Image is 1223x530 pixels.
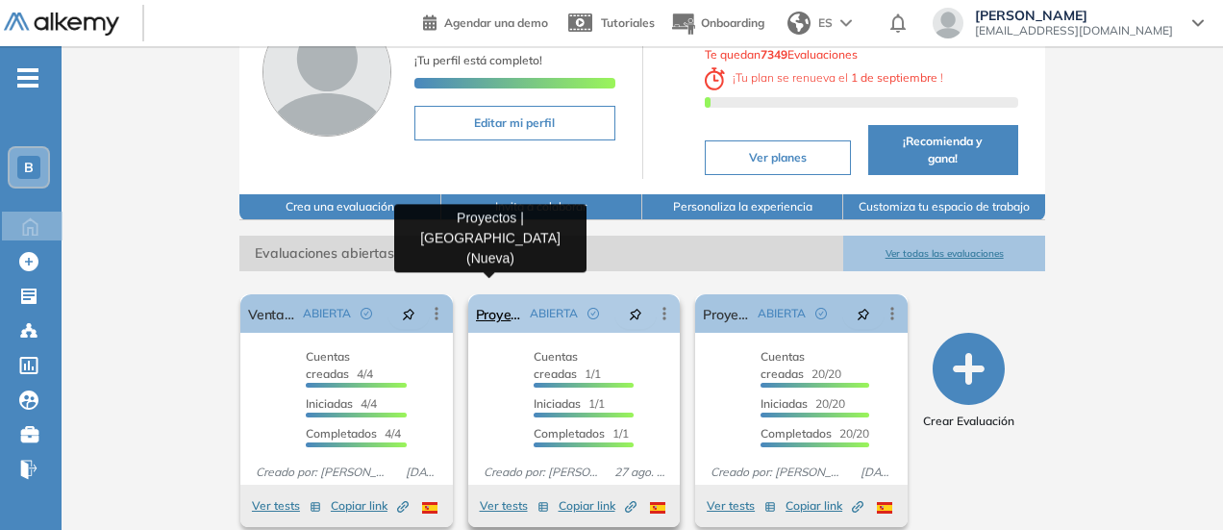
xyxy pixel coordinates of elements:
button: Ver todas las evaluaciones [843,236,1044,271]
img: ESP [422,502,437,514]
button: ¡Recomienda y gana! [868,125,1018,175]
span: ¡Tu perfil está completo! [414,53,542,67]
button: pushpin [842,298,885,329]
a: Proyectos - [GEOGRAPHIC_DATA] [703,294,750,333]
span: pushpin [402,306,415,321]
button: Onboarding [670,3,764,44]
span: 1/1 [534,349,601,381]
iframe: Chat Widget [1127,438,1223,530]
button: Crear Evaluación [923,333,1014,430]
span: 4/4 [306,396,377,411]
b: 1 de septiembre [848,70,940,85]
button: pushpin [387,298,430,329]
span: Cuentas creadas [761,349,805,381]
button: Ver planes [705,140,851,175]
b: 7349 [761,47,787,62]
span: Onboarding [701,15,764,30]
img: world [787,12,811,35]
span: ABIERTA [530,305,578,322]
a: Ventas | [GEOGRAPHIC_DATA] [248,294,295,333]
span: Completados [761,426,832,441]
button: Invita a colaborar [441,194,642,220]
span: Creado por: [PERSON_NAME] [476,464,607,481]
span: Copiar link [331,497,409,515]
span: Iniciadas [306,396,353,411]
span: 20/20 [761,396,845,411]
img: clock-svg [705,67,726,90]
span: 27 ago. 2025 [607,464,673,481]
span: Crear Evaluación [923,413,1014,430]
img: ESP [877,502,892,514]
span: [DATE] [853,464,900,481]
span: Cuentas creadas [306,349,350,381]
div: Widget de chat [1127,438,1223,530]
span: Copiar link [559,497,636,515]
span: check-circle [361,308,372,319]
span: 4/4 [306,349,373,381]
span: Evaluaciones abiertas [239,236,843,271]
span: Copiar link [786,497,863,515]
span: Completados [534,426,605,441]
span: check-circle [815,308,827,319]
span: Completados [306,426,377,441]
span: ABIERTA [303,305,351,322]
button: Ver tests [480,494,549,517]
button: Copiar link [786,494,863,517]
span: Agendar una demo [444,15,548,30]
button: pushpin [614,298,657,329]
span: [EMAIL_ADDRESS][DOMAIN_NAME] [975,23,1173,38]
span: 4/4 [306,426,401,441]
button: Copiar link [559,494,636,517]
span: B [24,160,34,175]
span: Cuentas creadas [534,349,578,381]
span: pushpin [629,306,642,321]
span: 20/20 [761,349,841,381]
span: [PERSON_NAME] [975,8,1173,23]
span: pushpin [857,306,870,321]
span: 1/1 [534,396,605,411]
span: 1/1 [534,426,629,441]
button: Copiar link [331,494,409,517]
span: check-circle [587,308,599,319]
img: Foto de perfil [262,8,391,137]
button: Customiza tu espacio de trabajo [843,194,1044,220]
button: Ver tests [252,494,321,517]
span: 20/20 [761,426,869,441]
span: Te quedan Evaluaciones [705,47,858,62]
img: ESP [650,502,665,514]
span: ES [818,14,833,32]
span: Tutoriales [601,15,655,30]
span: Iniciadas [761,396,808,411]
button: Personaliza la experiencia [642,194,843,220]
span: Creado por: [PERSON_NAME] [703,464,852,481]
span: ¡ Tu plan se renueva el ! [705,70,944,85]
button: Crea una evaluación [239,194,440,220]
i: - [17,76,38,80]
span: Iniciadas [534,396,581,411]
span: [DATE] [398,464,445,481]
img: arrow [840,19,852,27]
span: Creado por: [PERSON_NAME] [248,464,397,481]
div: Proyectos | [GEOGRAPHIC_DATA] (Nueva) [394,204,587,272]
button: Ver tests [707,494,776,517]
span: ABIERTA [758,305,806,322]
button: Editar mi perfil [414,106,614,140]
a: Agendar una demo [423,10,548,33]
img: Logo [4,13,119,37]
a: Proyectos | [GEOGRAPHIC_DATA] (Nueva) [476,294,523,333]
